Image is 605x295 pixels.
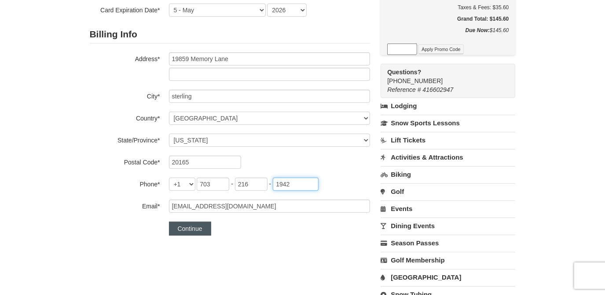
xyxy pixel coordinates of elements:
label: Country* [90,112,160,123]
input: xxxx [273,178,319,191]
a: Dining Events [381,218,515,234]
h5: Grand Total: $145.60 [387,15,509,23]
label: Phone* [90,178,160,189]
label: State/Province* [90,134,160,145]
a: Golf [381,183,515,200]
label: City* [90,90,160,101]
span: - [269,180,271,187]
a: [GEOGRAPHIC_DATA] [381,269,515,285]
span: [PHONE_NUMBER] [387,68,499,84]
a: Golf Membership [381,252,515,268]
span: Reference # [387,86,421,93]
input: Email [169,200,370,213]
strong: Questions? [387,69,421,76]
label: Email* [90,200,160,211]
input: Postal Code [169,156,241,169]
label: Postal Code* [90,156,160,167]
input: Billing Info [169,52,370,66]
span: 416602947 [423,86,454,93]
input: City [169,90,370,103]
input: xxx [235,178,268,191]
a: Season Passes [381,235,515,251]
a: Lift Tickets [381,132,515,148]
button: Continue [169,222,211,236]
div: $145.60 [387,26,509,44]
strong: Due Now: [466,27,490,33]
span: - [231,180,233,187]
input: xxx [197,178,229,191]
label: Card Expiration Date* [90,4,160,15]
label: Address* [90,52,160,63]
a: Snow Sports Lessons [381,115,515,131]
a: Events [381,200,515,217]
a: Activities & Attractions [381,149,515,165]
h2: Billing Info [90,25,370,44]
div: Taxes & Fees: $35.60 [387,3,509,12]
a: Lodging [381,98,515,114]
button: Apply Promo Code [418,44,463,54]
a: Biking [381,166,515,182]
